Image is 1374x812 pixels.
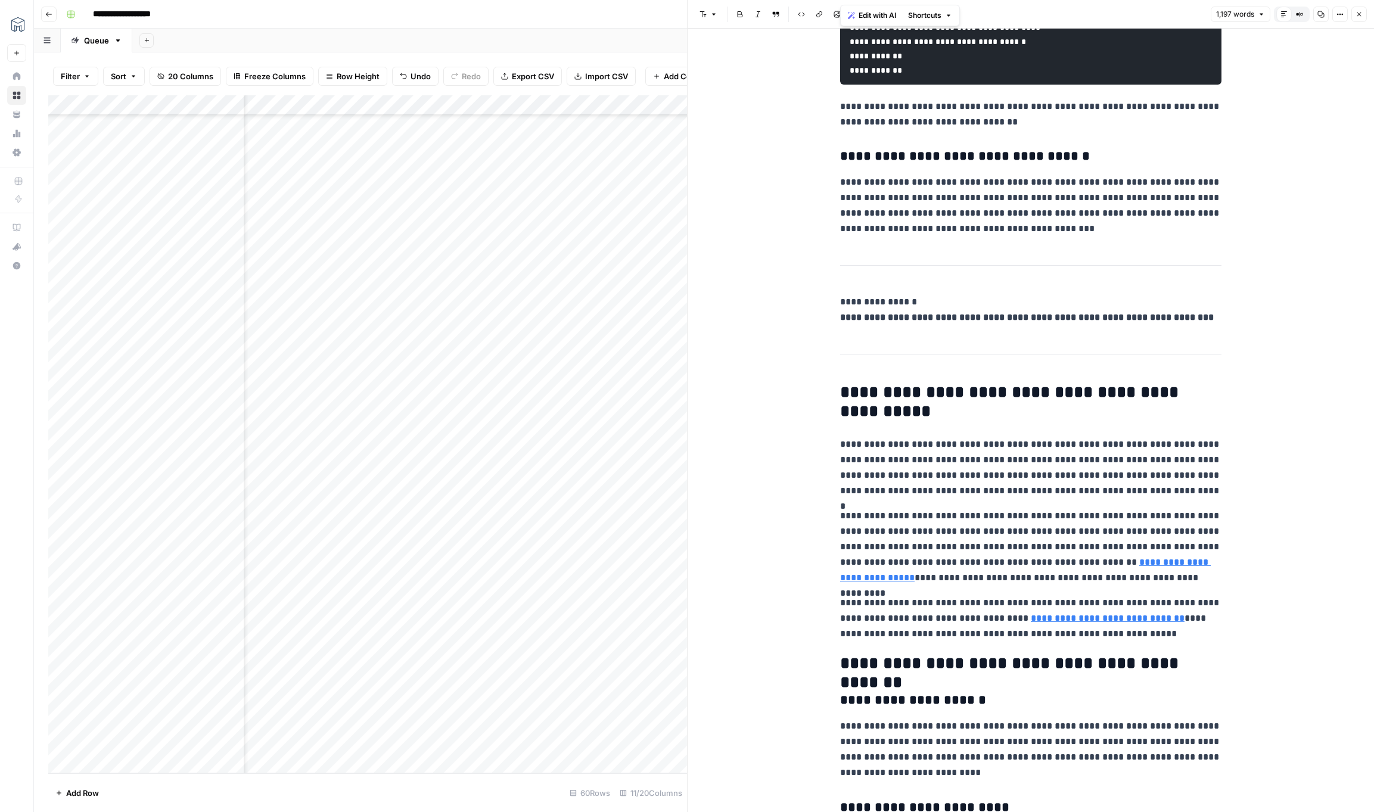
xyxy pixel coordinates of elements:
button: Undo [392,67,439,86]
div: 60 Rows [565,783,615,802]
button: Redo [443,67,489,86]
span: Freeze Columns [244,70,306,82]
span: Redo [462,70,481,82]
button: What's new? [7,237,26,256]
a: Queue [61,29,132,52]
span: Add Row [66,787,99,799]
button: Row Height [318,67,387,86]
button: Help + Support [7,256,26,275]
div: 11/20 Columns [615,783,687,802]
button: Filter [53,67,98,86]
a: Settings [7,143,26,162]
button: Import CSV [567,67,636,86]
img: MESA Logo [7,14,29,35]
span: Sort [111,70,126,82]
span: 20 Columns [168,70,213,82]
button: Freeze Columns [226,67,313,86]
a: Browse [7,86,26,105]
span: Import CSV [585,70,628,82]
a: Your Data [7,105,26,124]
button: Workspace: MESA [7,10,26,39]
span: Edit with AI [859,10,896,21]
span: Shortcuts [908,10,941,21]
button: Shortcuts [903,8,957,23]
button: Edit with AI [843,8,901,23]
a: Usage [7,124,26,143]
span: Filter [61,70,80,82]
button: Add Row [48,783,106,802]
button: 20 Columns [150,67,221,86]
button: 1,197 words [1211,7,1270,22]
div: What's new? [8,238,26,256]
button: Add Column [645,67,717,86]
span: Add Column [664,70,710,82]
div: Queue [84,35,109,46]
a: Home [7,67,26,86]
span: Row Height [337,70,380,82]
a: AirOps Academy [7,218,26,237]
span: 1,197 words [1216,9,1254,20]
button: Sort [103,67,145,86]
span: Export CSV [512,70,554,82]
button: Export CSV [493,67,562,86]
span: Undo [411,70,431,82]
